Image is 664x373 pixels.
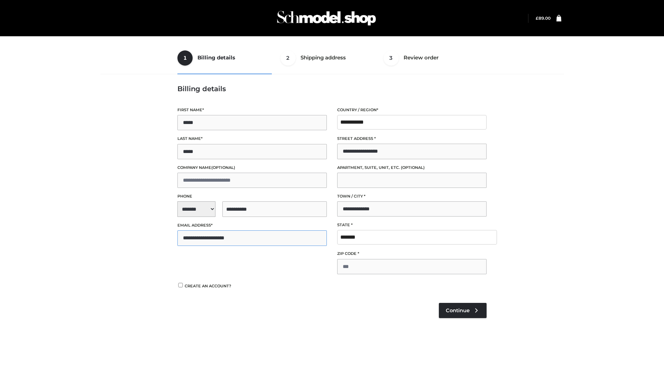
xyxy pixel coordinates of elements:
label: First name [177,107,327,113]
a: £89.00 [536,16,551,21]
input: Create an account? [177,283,184,287]
span: Continue [446,307,470,314]
bdi: 89.00 [536,16,551,21]
label: Country / Region [337,107,487,113]
label: Street address [337,135,487,142]
label: State [337,222,487,228]
img: Schmodel Admin 964 [275,4,378,32]
span: £ [536,16,538,21]
label: Last name [177,135,327,142]
span: (optional) [211,165,235,170]
label: Town / City [337,193,487,200]
label: Email address [177,222,327,229]
label: Apartment, suite, unit, etc. [337,164,487,171]
label: Phone [177,193,327,200]
h3: Billing details [177,85,487,93]
span: (optional) [401,165,425,170]
span: Create an account? [185,284,231,288]
label: ZIP Code [337,250,487,257]
label: Company name [177,164,327,171]
a: Continue [439,303,487,318]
